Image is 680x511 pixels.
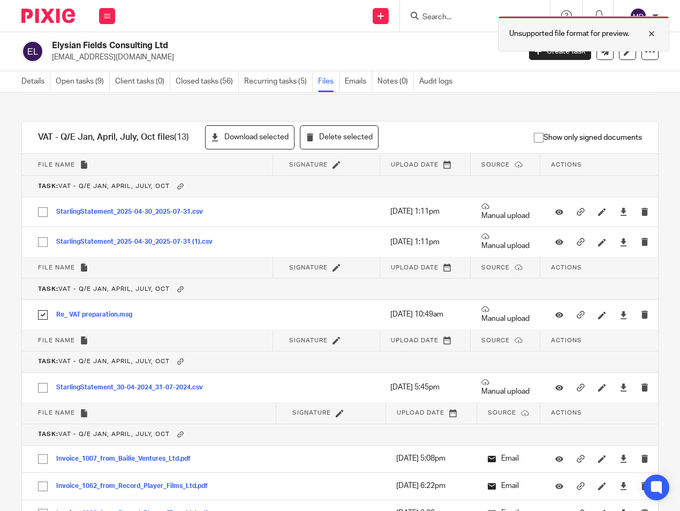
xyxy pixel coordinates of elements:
span: VAT - Q/E Jan, April, July, Oct [38,286,170,292]
span: Upload date [391,162,439,168]
b: Task: [38,286,58,292]
input: Select [33,449,53,469]
p: Manual upload [481,202,530,221]
p: [DATE] 1:11pm [390,206,460,217]
span: Signature [289,265,328,270]
span: Actions [551,410,582,416]
h2: Elysian Fields Consulting Ltd [52,40,421,51]
a: Download [619,237,628,247]
span: (13) [174,133,189,141]
p: [DATE] 5:08pm [396,453,466,464]
img: svg%3E [21,40,44,63]
span: File name [38,162,75,168]
span: Source [481,265,510,270]
button: Invoice_1007_from_Bailie_Ventures_Ltd.pdf [56,455,199,463]
p: Unsupported file format for preview. [509,28,629,39]
a: Recurring tasks (5) [244,71,313,92]
span: VAT - Q/E Jan, April, July, Oct [38,432,170,438]
span: Show only signed documents [534,132,642,143]
span: Upload date [391,265,439,270]
input: Select [33,232,53,252]
a: Details [21,71,50,92]
a: Download [619,206,628,217]
span: File name [38,265,75,270]
a: Client tasks (0) [115,71,170,92]
span: Actions [551,162,582,168]
b: Task: [38,183,58,189]
span: File name [38,337,75,343]
span: Upload date [391,337,439,343]
a: Create task [529,43,591,60]
button: StarlingStatement_2025-04-30_2025-07-31 (1).csv [56,238,221,246]
p: Manual upload [481,305,530,324]
span: Actions [551,265,582,270]
p: [DATE] 10:49am [390,309,460,320]
span: Signature [292,410,331,416]
a: Download [619,382,628,393]
button: StarlingStatement_2025-04-30_2025-07-31.csv [56,208,211,216]
a: Audit logs [419,71,458,92]
a: Closed tasks (56) [176,71,239,92]
p: Email [488,453,530,464]
button: Delete selected [300,125,379,149]
img: svg%3E [630,7,647,25]
span: Signature [289,162,328,168]
span: Source [481,337,510,343]
p: [DATE] 5:45pm [390,382,460,393]
span: VAT - Q/E Jan, April, July, Oct [38,183,170,189]
input: Select [33,476,53,497]
input: Select [33,378,53,398]
button: Download selected [205,125,294,149]
span: Upload date [397,410,444,416]
p: [EMAIL_ADDRESS][DOMAIN_NAME] [52,52,513,63]
b: Task: [38,359,58,365]
p: Manual upload [481,378,530,397]
a: Emails [345,71,372,92]
span: Source [488,410,516,416]
span: File name [38,410,75,416]
span: Actions [551,337,582,343]
input: Select [33,202,53,222]
p: Email [488,480,530,491]
img: Pixie [21,9,75,23]
h1: VAT - Q/E Jan, April, July, Oct files [38,132,189,143]
a: Files [318,71,339,92]
p: [DATE] 1:11pm [390,237,460,247]
span: VAT - Q/E Jan, April, July, Oct [38,359,170,365]
a: Notes (0) [377,71,414,92]
span: Source [481,162,510,168]
b: Task: [38,432,58,438]
p: [DATE] 6:22pm [396,480,466,491]
a: Download [619,481,628,492]
a: Open tasks (9) [56,71,110,92]
input: Select [33,305,53,325]
p: Manual upload [481,232,530,251]
a: Download [619,310,628,320]
button: Re_ VAT preparation.msg [56,311,140,319]
a: Download [619,454,628,464]
button: Invoice_1062_from_Record_Player_Films_Ltd.pdf [56,483,216,490]
button: StarlingStatement_30-04-2024_31-07-2024.csv [56,384,211,392]
span: Signature [289,337,328,343]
